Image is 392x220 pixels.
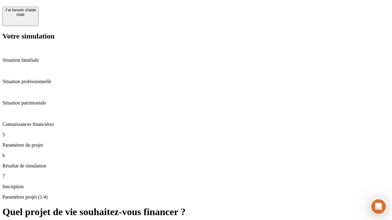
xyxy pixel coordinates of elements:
div: Aide [5,12,36,17]
p: Résultat de simulation [2,163,390,169]
p: 5 [2,132,390,137]
button: J’ai besoin d'aideAide [2,7,39,26]
p: Situation familiale [2,57,390,63]
p: Connaissances financières [2,122,390,127]
p: 6 [2,153,390,158]
p: Inscription [2,184,390,189]
p: Paramètres du projet [2,142,390,148]
div: J’ai besoin d'aide [5,8,36,12]
iframe: Intercom live chat discovery launcher [370,198,387,215]
p: Paramètres projet (1/4) [2,194,390,200]
h2: Votre simulation [2,32,390,40]
p: Situation professionnelle [2,79,390,84]
p: 7 [2,174,390,179]
iframe: Intercom live chat [371,199,386,214]
h1: Quel projet de vie souhaitez-vous financer ? [2,206,390,218]
p: Situation patrimoniale [2,100,390,106]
